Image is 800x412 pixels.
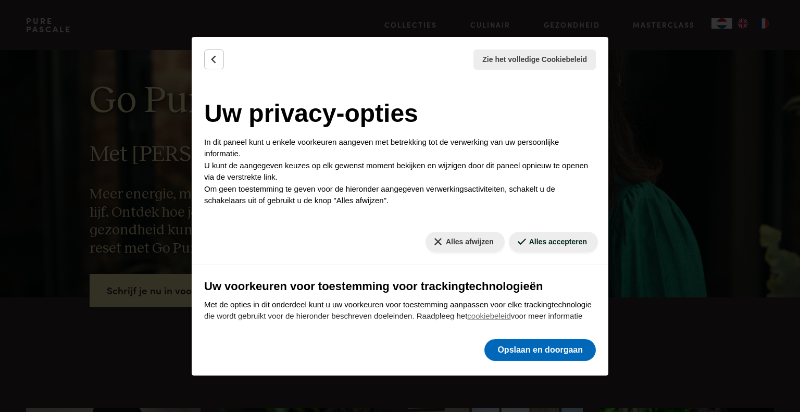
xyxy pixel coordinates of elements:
[204,278,596,295] h3: Uw voorkeuren voor toestemming voor trackingtechnologieën
[467,311,510,320] a: cookiebeleid
[204,136,596,207] p: In dit paneel kunt u enkele voorkeuren aangeven met betrekking tot de verwerking van uw persoonli...
[204,95,596,132] h2: Uw privacy-opties
[473,49,596,70] button: Zie het volledige Cookiebeleid
[204,49,224,69] button: Terug
[204,299,596,346] p: Met de opties in dit onderdeel kunt u uw voorkeuren voor toestemming aanpassen voor elke tracking...
[426,232,505,252] button: Alles afwijzen
[484,339,596,361] button: Opslaan en doorgaan
[509,232,598,252] button: Alles accepteren
[482,54,587,65] span: Zie het volledige Cookiebeleid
